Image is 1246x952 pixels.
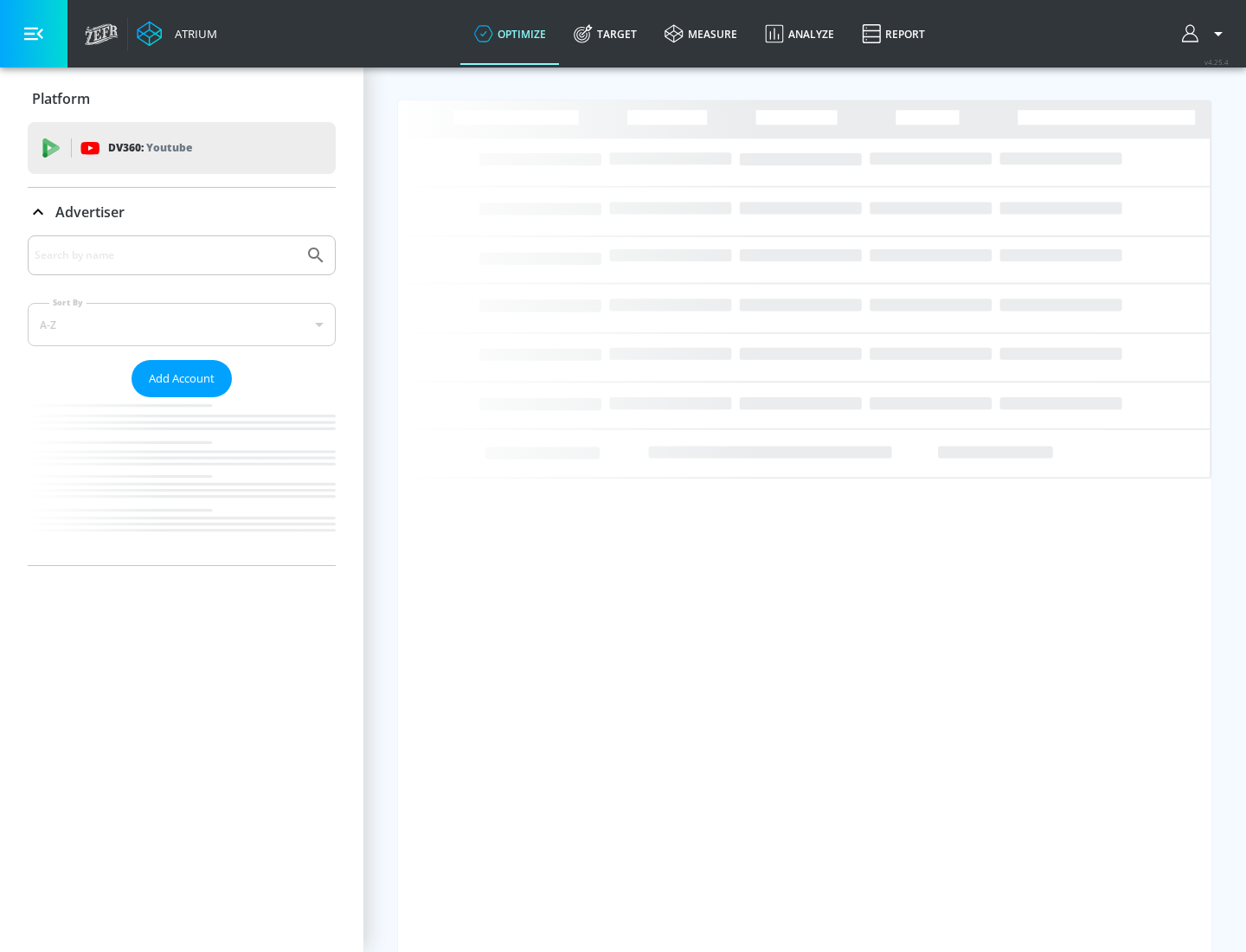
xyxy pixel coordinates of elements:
[49,297,87,308] label: Sort By
[460,3,560,65] a: optimize
[35,244,297,267] input: Search by name
[108,138,192,158] p: DV360:
[28,74,336,123] div: Platform
[32,89,90,108] p: Platform
[560,3,651,65] a: Target
[28,188,336,236] div: Advertiser
[751,3,848,65] a: Analyze
[146,138,192,157] p: Youtube
[1204,57,1229,67] span: v 4.25.4
[848,3,939,65] a: Report
[28,235,336,565] div: Advertiser
[137,21,217,47] a: Atrium
[55,203,125,222] p: Advertiser
[149,369,215,389] span: Add Account
[28,122,336,174] div: DV360: Youtube
[168,26,217,42] div: Atrium
[28,303,336,346] div: A-Z
[132,360,232,397] button: Add Account
[28,397,336,565] nav: list of Advertiser
[651,3,751,65] a: measure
